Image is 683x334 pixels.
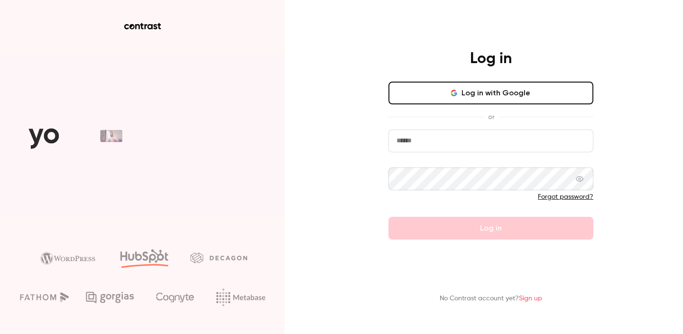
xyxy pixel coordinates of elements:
[483,112,499,122] span: or
[190,252,247,263] img: decagon
[388,82,593,104] button: Log in with Google
[519,295,542,302] a: Sign up
[538,194,593,200] a: Forgot password?
[440,294,542,304] p: No Contrast account yet?
[470,49,512,68] h4: Log in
